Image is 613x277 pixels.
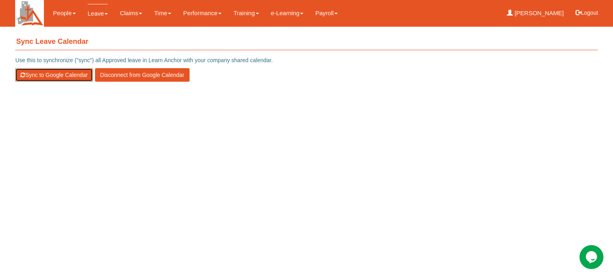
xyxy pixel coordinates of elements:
[579,245,605,269] iframe: chat widget
[15,68,93,82] button: Sync to Google Calendar
[15,34,597,50] h4: Sync Leave Calendar
[233,4,259,22] a: Training
[95,68,190,82] button: Disconnect from Google Calendar
[53,4,76,22] a: People
[570,3,604,22] button: Logout
[154,4,171,22] a: Time
[507,4,564,22] a: [PERSON_NAME]
[15,56,597,64] p: Use this to synchronize ("sync") all Approved leave in Learn Anchor with your company shared cale...
[183,4,221,22] a: Performance
[271,4,304,22] a: e-Learning
[88,4,108,23] a: Leave
[315,4,338,22] a: Payroll
[120,4,142,22] a: Claims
